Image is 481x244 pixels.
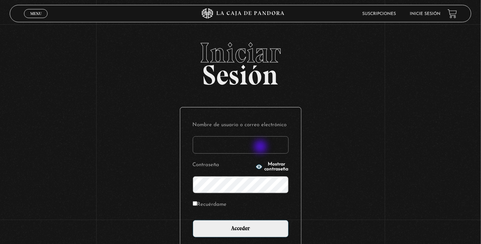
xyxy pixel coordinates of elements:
[448,9,457,18] a: View your shopping cart
[28,17,44,22] span: Cerrar
[363,12,396,16] a: Suscripciones
[10,39,472,67] span: Iniciar
[265,162,289,172] span: Mostrar contraseña
[10,39,472,83] h2: Sesión
[256,162,289,172] button: Mostrar contraseña
[30,11,42,16] span: Menu
[193,120,289,131] label: Nombre de usuario o correo electrónico
[193,220,289,237] input: Acceder
[193,201,197,206] input: Recuérdame
[410,12,441,16] a: Inicie sesión
[193,160,254,171] label: Contraseña
[193,200,227,210] label: Recuérdame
